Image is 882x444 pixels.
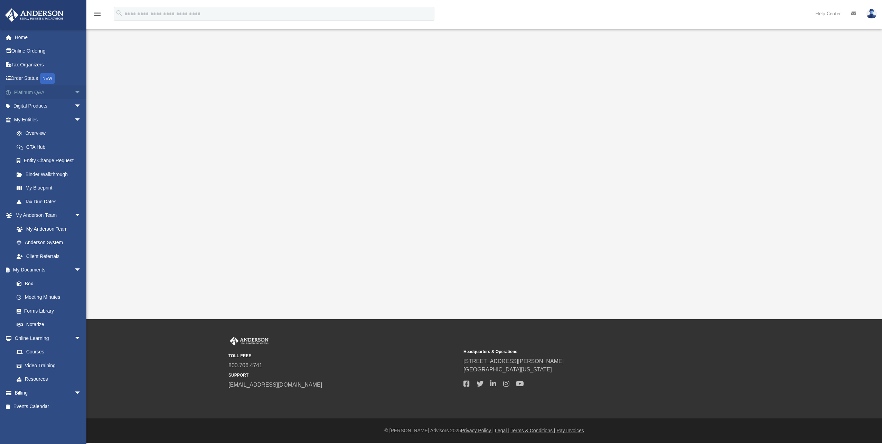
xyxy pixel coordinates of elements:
a: Notarize [10,318,88,332]
a: Legal | [495,428,509,433]
a: My Anderson Teamarrow_drop_down [5,209,88,222]
span: arrow_drop_down [74,99,88,113]
a: Online Learningarrow_drop_down [5,331,88,345]
a: Anderson System [10,236,88,250]
i: menu [93,10,102,18]
a: [GEOGRAPHIC_DATA][US_STATE] [463,367,552,372]
img: Anderson Advisors Platinum Portal [3,8,66,22]
a: Forms Library [10,304,85,318]
span: arrow_drop_down [74,209,88,223]
span: arrow_drop_down [74,331,88,345]
a: Home [5,30,92,44]
a: Entity Change Request [10,154,92,168]
a: Box [10,277,85,290]
a: Overview [10,127,92,140]
small: SUPPORT [228,372,459,378]
i: search [115,9,123,17]
a: Events Calendar [5,400,92,414]
a: Resources [10,372,88,386]
a: Pay Invoices [556,428,584,433]
a: Tax Due Dates [10,195,92,209]
a: Video Training [10,359,85,372]
a: Tax Organizers [5,58,92,72]
a: My Anderson Team [10,222,85,236]
span: arrow_drop_down [74,386,88,400]
div: NEW [40,73,55,84]
a: Online Ordering [5,44,92,58]
a: Client Referrals [10,249,88,263]
a: Binder Walkthrough [10,167,92,181]
a: menu [93,13,102,18]
div: © [PERSON_NAME] Advisors 2025 [86,427,882,434]
img: Anderson Advisors Platinum Portal [228,336,270,345]
a: 800.706.4741 [228,362,262,368]
a: Privacy Policy | [461,428,494,433]
span: arrow_drop_down [74,85,88,100]
small: Headquarters & Operations [463,349,694,355]
a: [STREET_ADDRESS][PERSON_NAME] [463,358,564,364]
img: User Pic [866,9,877,19]
a: Platinum Q&Aarrow_drop_down [5,85,92,99]
a: Order StatusNEW [5,72,92,86]
a: Courses [10,345,88,359]
a: My Entitiesarrow_drop_down [5,113,92,127]
a: [EMAIL_ADDRESS][DOMAIN_NAME] [228,382,322,388]
a: Meeting Minutes [10,290,88,304]
a: Digital Productsarrow_drop_down [5,99,92,113]
a: My Blueprint [10,181,88,195]
a: Terms & Conditions | [511,428,555,433]
span: arrow_drop_down [74,263,88,277]
a: CTA Hub [10,140,92,154]
a: Billingarrow_drop_down [5,386,92,400]
a: My Documentsarrow_drop_down [5,263,88,277]
span: arrow_drop_down [74,113,88,127]
small: TOLL FREE [228,353,459,359]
